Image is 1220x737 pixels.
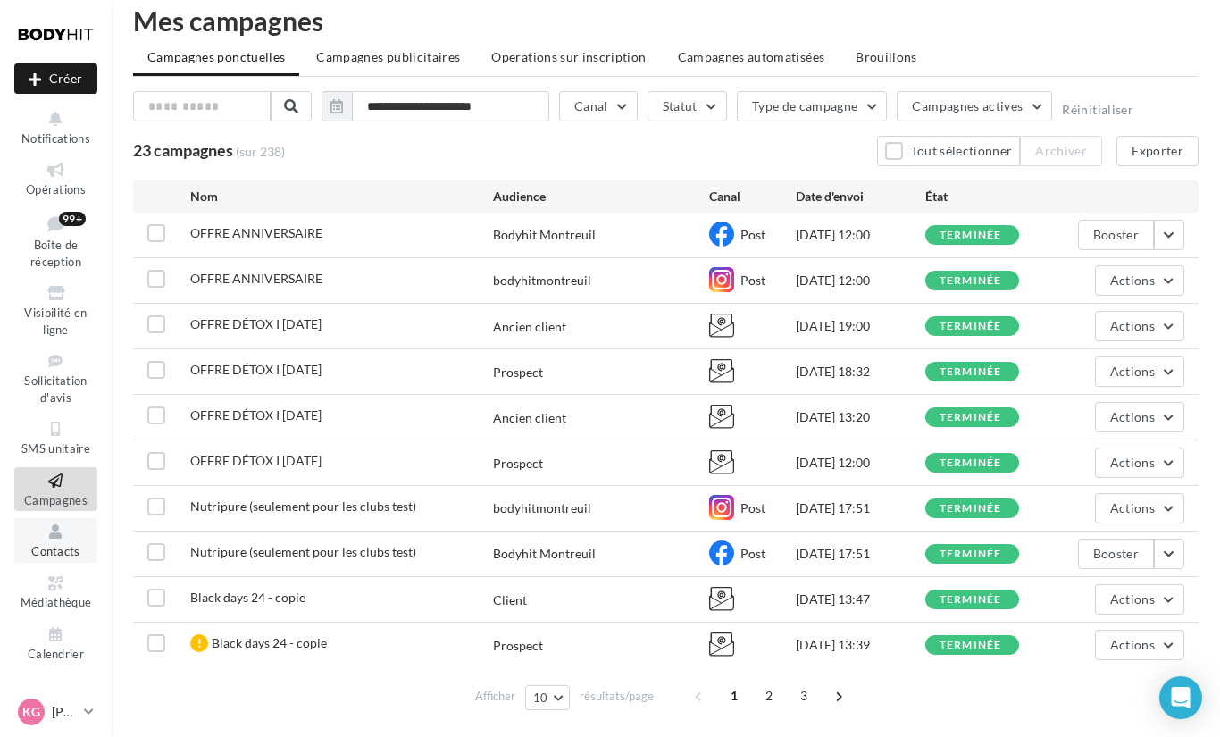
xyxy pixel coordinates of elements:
[940,594,1002,606] div: terminée
[133,140,233,160] span: 23 campagnes
[493,188,709,205] div: Audience
[1078,220,1154,250] button: Booster
[316,49,460,64] span: Campagnes publicitaires
[925,188,1055,205] div: État
[940,640,1002,651] div: terminée
[559,91,638,121] button: Canal
[740,227,765,242] span: Post
[28,647,84,661] span: Calendrier
[52,703,77,721] p: [PERSON_NAME]
[1095,448,1184,478] button: Actions
[897,91,1052,121] button: Campagnes actives
[493,499,591,517] div: bodyhitmontreuil
[755,682,783,710] span: 2
[1062,103,1133,117] button: Réinitialiser
[796,317,925,335] div: [DATE] 19:00
[790,682,818,710] span: 3
[1095,356,1184,387] button: Actions
[14,208,97,273] a: Boîte de réception99+
[493,637,543,655] div: Prospect
[493,591,527,609] div: Client
[190,225,322,240] span: OFFRE ANNIVERSAIRE
[1095,265,1184,296] button: Actions
[1095,311,1184,341] button: Actions
[491,49,646,64] span: Operations sur inscription
[133,7,1199,34] div: Mes campagnes
[493,545,596,563] div: Bodyhit Montreuil
[236,143,285,161] span: (sur 238)
[190,362,322,377] span: OFFRE DÉTOX I JAN25
[796,226,925,244] div: [DATE] 12:00
[796,363,925,381] div: [DATE] 18:32
[940,366,1002,378] div: terminée
[796,590,925,608] div: [DATE] 13:47
[21,131,90,146] span: Notifications
[1110,318,1155,333] span: Actions
[190,188,493,205] div: Nom
[14,156,97,200] a: Opérations
[475,688,515,705] span: Afficher
[1095,630,1184,660] button: Actions
[796,188,925,205] div: Date d'envoi
[14,695,97,729] a: KG [PERSON_NAME]
[14,570,97,614] a: Médiathèque
[14,63,97,94] div: Nouvelle campagne
[720,682,748,710] span: 1
[1110,455,1155,470] span: Actions
[493,226,596,244] div: Bodyhit Montreuil
[940,230,1002,241] div: terminée
[212,635,327,650] span: Black days 24 - copie
[493,409,566,427] div: Ancien client
[940,275,1002,287] div: terminée
[1095,493,1184,523] button: Actions
[14,63,97,94] button: Créer
[21,596,92,610] span: Médiathèque
[648,91,727,121] button: Statut
[1095,584,1184,615] button: Actions
[14,621,97,665] a: Calendrier
[190,544,416,559] span: Nutripure (seulement pour les clubs test)
[796,636,925,654] div: [DATE] 13:39
[740,500,765,515] span: Post
[940,549,1002,560] div: terminée
[14,105,97,149] button: Notifications
[737,91,888,121] button: Type de campagne
[1110,364,1155,379] span: Actions
[24,493,88,507] span: Campagnes
[525,685,571,710] button: 10
[493,364,543,381] div: Prospect
[14,348,97,408] a: Sollicitation d'avis
[14,280,97,340] a: Visibilité en ligne
[493,455,543,473] div: Prospect
[26,182,86,197] span: Opérations
[21,441,90,456] span: SMS unitaire
[190,316,322,331] span: OFFRE DÉTOX I JAN25
[190,453,322,468] span: OFFRE DÉTOX I JAN25
[1110,637,1155,652] span: Actions
[1116,136,1199,166] button: Exporter
[14,415,97,459] a: SMS unitaire
[1110,500,1155,515] span: Actions
[740,272,765,288] span: Post
[493,318,566,336] div: Ancien client
[912,98,1023,113] span: Campagnes actives
[940,503,1002,515] div: terminée
[14,518,97,562] a: Contacts
[190,407,322,423] span: OFFRE DÉTOX I JAN25
[22,703,40,721] span: KG
[30,238,81,269] span: Boîte de réception
[533,691,548,705] span: 10
[940,457,1002,469] div: terminée
[1110,272,1155,288] span: Actions
[796,499,925,517] div: [DATE] 17:51
[24,373,87,405] span: Sollicitation d'avis
[14,467,97,511] a: Campagnes
[24,306,87,337] span: Visibilité en ligne
[1020,136,1102,166] button: Archiver
[709,188,796,205] div: Canal
[740,546,765,561] span: Post
[493,272,591,289] div: bodyhitmontreuil
[190,590,305,605] span: Black days 24 - copie
[580,688,654,705] span: résultats/page
[1159,676,1202,719] div: Open Intercom Messenger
